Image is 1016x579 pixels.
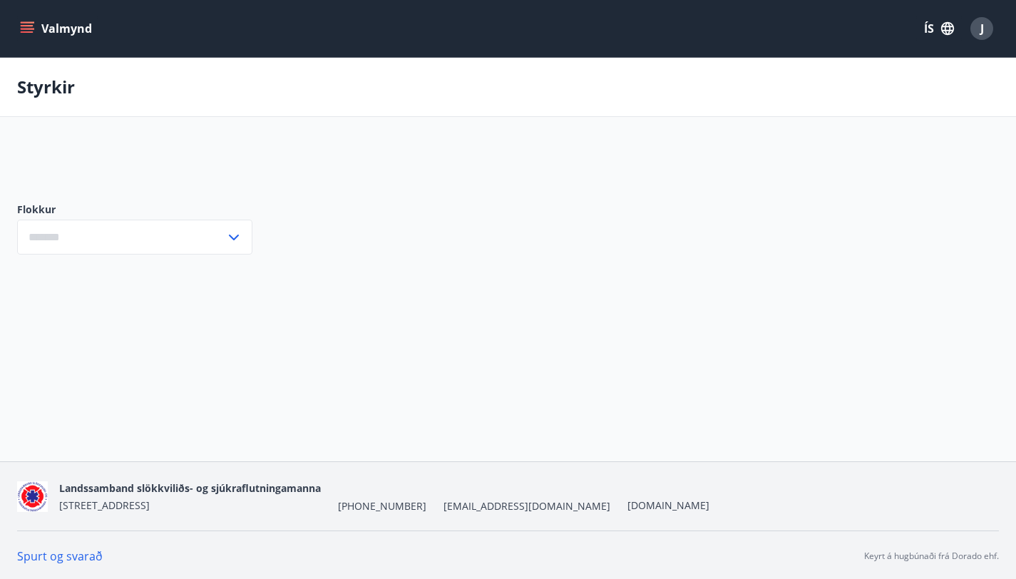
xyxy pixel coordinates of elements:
button: ÍS [916,16,962,41]
span: [STREET_ADDRESS] [59,498,150,512]
label: Flokkur [17,203,252,217]
span: J [980,21,984,36]
a: [DOMAIN_NAME] [627,498,709,512]
span: Landssamband slökkviliðs- og sjúkraflutningamanna [59,481,321,495]
button: J [965,11,999,46]
img: 5co5o51sp293wvT0tSE6jRQ7d6JbxoluH3ek357x.png [17,481,48,512]
span: [EMAIL_ADDRESS][DOMAIN_NAME] [443,499,610,513]
p: Styrkir [17,75,75,99]
button: menu [17,16,98,41]
span: [PHONE_NUMBER] [338,499,426,513]
p: Keyrt á hugbúnaði frá Dorado ehf. [864,550,999,563]
a: Spurt og svarað [17,548,103,564]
